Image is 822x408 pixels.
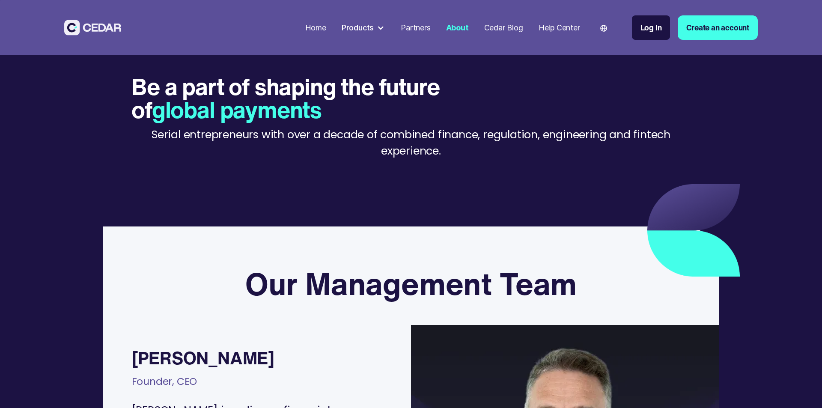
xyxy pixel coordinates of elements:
[446,22,469,33] div: About
[305,22,326,33] div: Home
[338,18,389,37] div: Products
[535,18,584,38] a: Help Center
[442,18,473,38] a: About
[678,15,758,40] a: Create an account
[132,348,274,367] div: [PERSON_NAME]
[401,22,430,33] div: Partners
[539,22,580,33] div: Help Center
[245,265,577,302] h3: Our Management Team
[600,25,607,32] img: world icon
[132,370,197,400] div: Founder, CEO
[342,22,374,33] div: Products
[397,18,434,38] a: Partners
[131,127,691,159] p: Serial entrepreneurs with over a decade of combined finance, regulation, engineering and fintech ...
[480,18,527,38] a: Cedar Blog
[632,15,670,40] a: Log in
[152,92,322,126] span: global payments
[301,18,330,38] a: Home
[640,22,662,33] div: Log in
[484,22,523,33] div: Cedar Blog
[131,75,467,121] h1: Be a part of shaping the future of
